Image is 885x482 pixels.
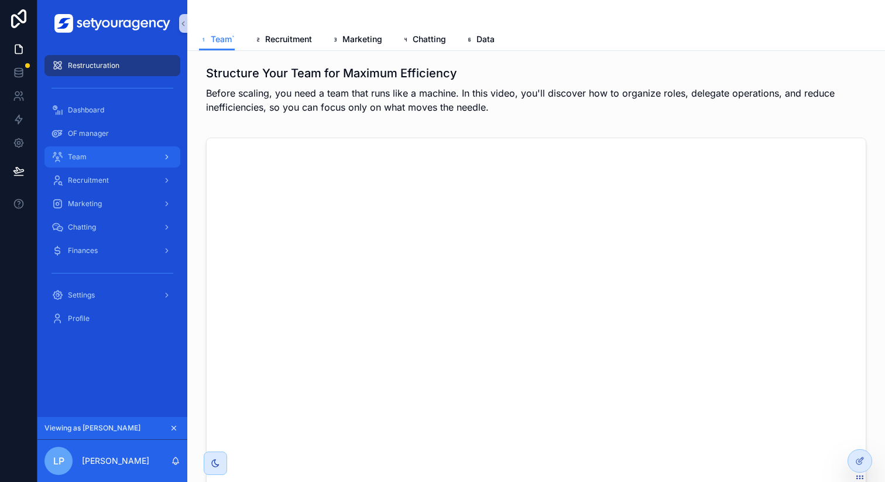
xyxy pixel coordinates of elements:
a: Recruitment [253,29,312,52]
a: Team [44,146,180,167]
span: Marketing [68,199,102,208]
a: OF manager [44,123,180,144]
a: Dashboard [44,100,180,121]
a: Marketing [44,193,180,214]
a: Recruitment [44,170,180,191]
span: LP [53,454,64,468]
a: Settings [44,285,180,306]
span: Dashboard [68,105,104,115]
span: Finances [68,246,98,255]
span: Profile [68,314,90,323]
span: Chatting [413,33,446,45]
a: Data [465,29,495,52]
a: Marketing [331,29,382,52]
a: Chatting [401,29,446,52]
div: scrollable content [37,47,187,344]
span: Chatting [68,223,96,232]
a: Profile [44,308,180,329]
a: Finances [44,240,180,261]
span: Team` [211,33,235,45]
span: Restructuration [68,61,119,70]
h1: Structure Your Team for Maximum Efficiency [206,65,866,81]
a: Team` [199,29,235,51]
span: Recruitment [68,176,109,185]
span: Recruitment [265,33,312,45]
span: Marketing [342,33,382,45]
span: Viewing as [PERSON_NAME] [44,423,140,433]
a: Restructuration [44,55,180,76]
img: App logo [54,14,170,33]
p: Before scaling, you need a team that runs like a machine. In this video, you'll discover how to o... [206,86,866,114]
a: Chatting [44,217,180,238]
p: [PERSON_NAME] [82,455,149,467]
span: Team [68,152,87,162]
span: Data [476,33,495,45]
span: Settings [68,290,95,300]
span: OF manager [68,129,109,138]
